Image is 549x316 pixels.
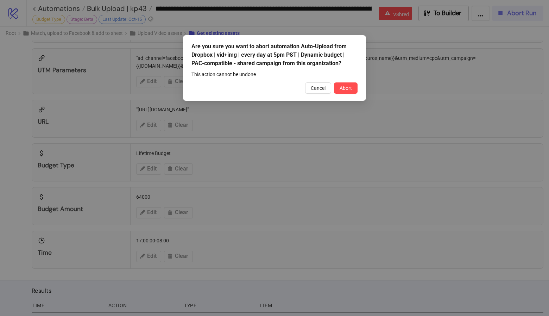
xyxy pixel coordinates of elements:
span: Abort [340,85,352,91]
button: Abort [334,82,358,94]
button: Cancel [305,82,331,94]
div: This action cannot be undone [191,70,358,78]
span: Cancel [311,85,326,91]
div: Are you sure you want to abort automation Auto-Upload from Dropbox | vid+img | every day at 5pm P... [191,42,358,68]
